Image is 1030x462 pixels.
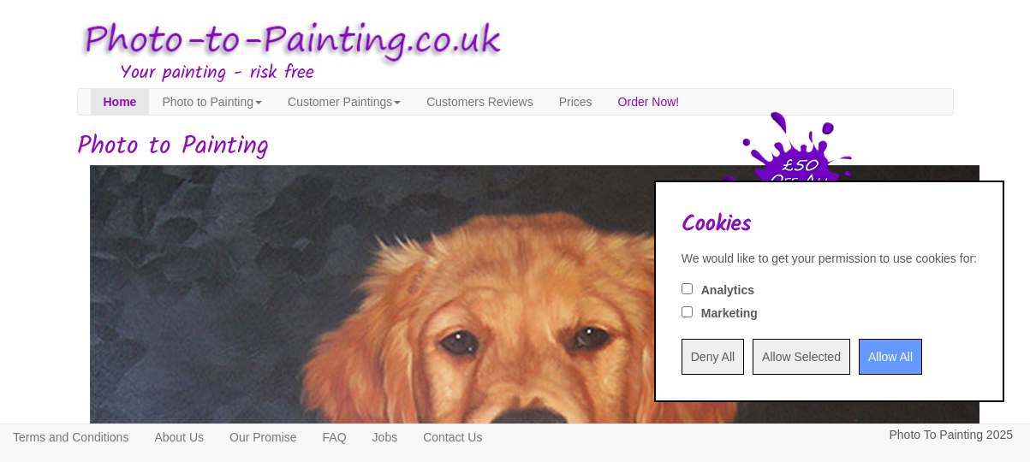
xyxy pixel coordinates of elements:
h2: Cookies [682,212,977,237]
label: Analytics [701,281,754,299]
a: Order Now! [605,89,693,115]
a: Customer Paintings [275,89,414,115]
div: We would like to get your permission to use cookies for: [682,250,977,267]
a: Photo to Painting [149,89,275,115]
input: Allow All [859,339,922,375]
img: 50 pound price drop [722,111,876,264]
a: Prices [546,89,605,115]
label: Marketing [701,305,758,322]
img: Photo to Painting [68,9,507,74]
p: Photo To Painting 2025 [889,424,1013,446]
a: Contact Us [410,424,495,450]
a: FAQ [310,424,360,450]
a: Our Promise [217,424,310,450]
a: Home [91,89,150,115]
a: Jobs [360,424,411,450]
a: About Us [141,424,217,450]
h1: Photo to Painting [77,133,954,161]
a: Customers Reviews [414,89,545,115]
input: Deny All [682,339,744,375]
input: Allow Selected [753,339,850,375]
h3: Your painting - risk free [120,63,954,84]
